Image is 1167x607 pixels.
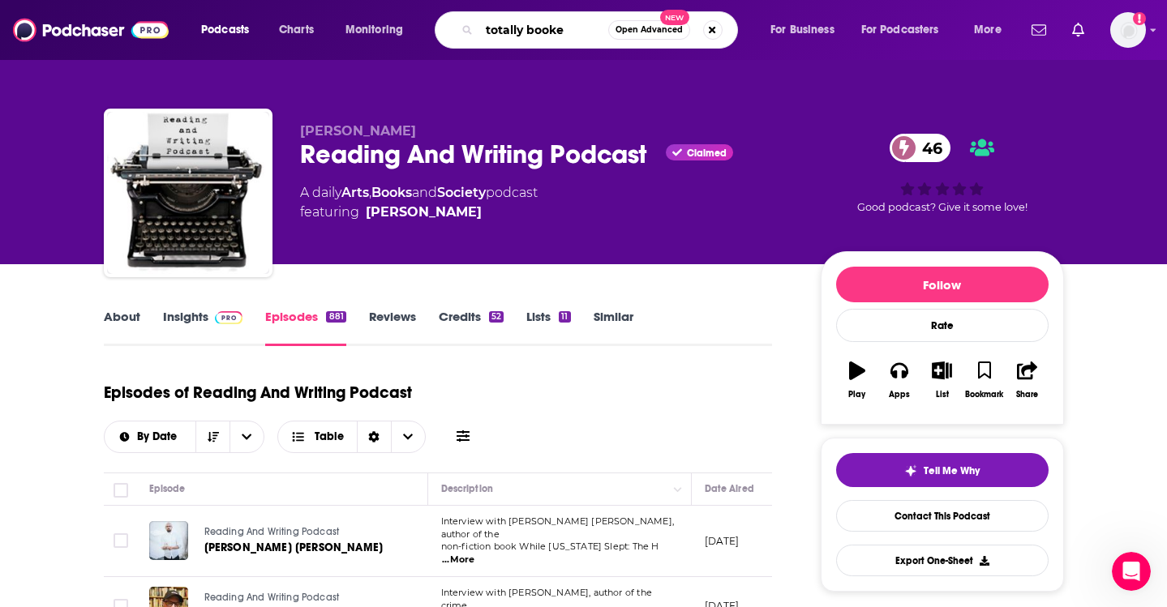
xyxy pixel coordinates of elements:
img: Reading And Writing Podcast [107,112,269,274]
a: Reading And Writing Podcast [204,525,397,540]
button: Open AdvancedNew [608,20,690,40]
div: Rate [836,309,1049,342]
iframe: Intercom live chat [1112,552,1151,591]
h2: Choose List sort [104,421,265,453]
button: Play [836,351,878,409]
div: List [936,390,949,400]
a: Books [371,185,412,200]
span: Open Advanced [616,26,683,34]
button: tell me why sparkleTell Me Why [836,453,1049,487]
button: Share [1006,351,1048,409]
div: Share [1016,390,1038,400]
div: Apps [889,390,910,400]
a: Contact This Podcast [836,500,1049,532]
span: Logged in as anyalola [1110,12,1146,48]
a: Show notifications dropdown [1066,16,1091,44]
span: [PERSON_NAME] [300,123,416,139]
input: Search podcasts, credits, & more... [479,17,608,43]
button: Sort Direction [195,421,230,452]
div: 46Good podcast? Give it some love! [821,123,1064,224]
span: Reading And Writing Podcast [204,592,340,603]
span: More [974,19,1002,41]
button: open menu [759,17,855,43]
div: Episode [149,479,186,498]
span: ...More [442,554,474,566]
span: Table [315,431,344,442]
a: Credits52 [439,309,504,346]
a: Show notifications dropdown [1025,16,1053,44]
span: Charts [279,19,314,41]
button: Column Actions [668,480,688,499]
button: List [920,351,963,409]
div: 881 [326,311,345,323]
button: Choose View [277,421,426,453]
a: InsightsPodchaser Pro [163,309,243,346]
a: Reviews [369,309,416,346]
span: [PERSON_NAME] [PERSON_NAME] [204,541,384,554]
span: By Date [137,431,182,442]
img: Podchaser - Follow, Share and Rate Podcasts [13,15,169,45]
span: Tell Me Why [924,464,980,477]
a: [PERSON_NAME] [PERSON_NAME] [204,540,397,556]
a: Reading And Writing Podcast [204,591,397,605]
span: Reading And Writing Podcast [204,526,340,537]
div: 11 [559,311,570,323]
a: Lists11 [526,309,570,346]
a: 46 [890,134,950,162]
button: open menu [334,17,424,43]
span: New [660,10,689,25]
div: 52 [489,311,504,323]
button: open menu [190,17,270,43]
span: Podcasts [201,19,249,41]
button: Show profile menu [1110,12,1146,48]
button: Export One-Sheet [836,545,1049,576]
div: Bookmark [965,390,1003,400]
span: , [369,185,371,200]
div: Search podcasts, credits, & more... [450,11,753,49]
button: open menu [851,17,963,43]
span: non-fiction book While [US_STATE] Slept: The H [441,541,659,552]
span: featuring [300,203,538,222]
button: open menu [230,421,264,452]
a: Charts [268,17,324,43]
button: Follow [836,267,1049,302]
img: Podchaser Pro [215,311,243,324]
span: Claimed [687,149,727,157]
svg: Add a profile image [1133,12,1146,25]
a: Episodes881 [265,309,345,346]
span: Monitoring [345,19,403,41]
a: Arts [341,185,369,200]
a: Jeff Rutherford [366,203,482,222]
span: Toggle select row [114,533,128,548]
h1: Episodes of Reading And Writing Podcast [104,383,412,403]
img: tell me why sparkle [904,464,917,477]
span: Interview with [PERSON_NAME] [PERSON_NAME], author of the [441,515,674,540]
a: Similar [594,309,633,346]
div: Description [441,479,493,498]
img: User Profile [1110,12,1146,48]
div: Date Aired [705,479,754,498]
div: Play [848,390,865,400]
p: [DATE] [705,534,740,548]
span: Good podcast? Give it some love! [857,201,1028,213]
div: Sort Direction [357,421,391,452]
a: About [104,309,140,346]
button: Bookmark [963,351,1006,409]
button: open menu [105,431,196,442]
span: For Podcasters [861,19,939,41]
span: and [412,185,437,200]
a: Society [437,185,486,200]
span: For Business [770,19,834,41]
span: 46 [906,134,950,162]
div: A daily podcast [300,183,538,222]
button: Apps [878,351,920,409]
button: open menu [963,17,1022,43]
